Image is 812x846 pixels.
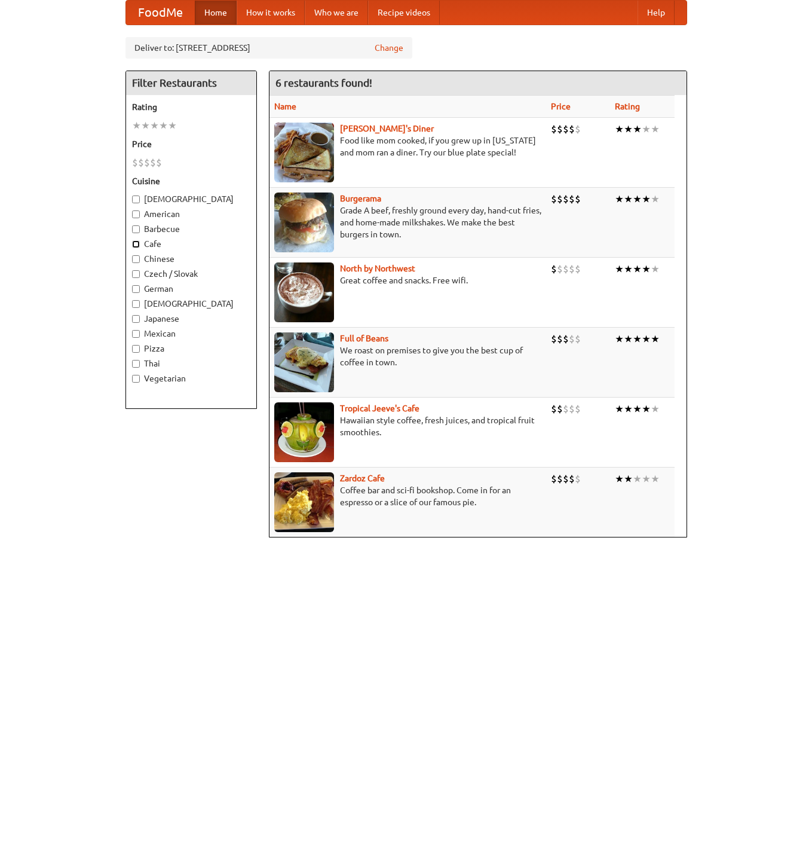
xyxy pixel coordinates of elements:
[274,402,334,462] img: jeeves.jpg
[624,262,633,276] li: ★
[274,193,334,252] img: burgerama.jpg
[132,283,250,295] label: German
[551,102,571,111] a: Price
[642,123,651,136] li: ★
[305,1,368,25] a: Who we are
[132,175,250,187] h5: Cuisine
[132,360,140,368] input: Thai
[132,240,140,248] input: Cafe
[340,194,381,203] a: Burgerama
[642,332,651,346] li: ★
[651,123,660,136] li: ★
[615,123,624,136] li: ★
[195,1,237,25] a: Home
[340,474,385,483] a: Zardoz Cafe
[132,328,250,340] label: Mexican
[651,193,660,206] li: ★
[642,193,651,206] li: ★
[575,472,581,485] li: $
[563,402,569,416] li: $
[624,123,633,136] li: ★
[132,156,138,169] li: $
[651,402,660,416] li: ★
[633,193,642,206] li: ★
[551,332,557,346] li: $
[138,156,144,169] li: $
[563,123,569,136] li: $
[340,264,415,273] a: North by Northwest
[132,285,140,293] input: German
[274,472,334,532] img: zardoz.jpg
[132,253,250,265] label: Chinese
[159,119,168,132] li: ★
[132,208,250,220] label: American
[615,332,624,346] li: ★
[132,196,140,203] input: [DEMOGRAPHIC_DATA]
[141,119,150,132] li: ★
[340,124,434,133] b: [PERSON_NAME]'s Diner
[563,193,569,206] li: $
[368,1,440,25] a: Recipe videos
[150,119,159,132] li: ★
[274,123,334,182] img: sallys.jpg
[132,119,141,132] li: ★
[569,402,575,416] li: $
[575,262,581,276] li: $
[132,300,140,308] input: [DEMOGRAPHIC_DATA]
[274,484,541,508] p: Coffee bar and sci-fi bookshop. Come in for an espresso or a slice of our famous pie.
[651,332,660,346] li: ★
[132,193,250,205] label: [DEMOGRAPHIC_DATA]
[132,358,250,369] label: Thai
[615,102,640,111] a: Rating
[156,156,162,169] li: $
[132,210,140,218] input: American
[551,472,557,485] li: $
[569,332,575,346] li: $
[132,313,250,325] label: Japanese
[624,402,633,416] li: ★
[132,238,250,250] label: Cafe
[569,262,575,276] li: $
[551,262,557,276] li: $
[274,332,334,392] img: beans.jpg
[132,225,140,233] input: Barbecue
[624,332,633,346] li: ★
[340,404,419,413] a: Tropical Jeeve's Cafe
[633,332,642,346] li: ★
[633,402,642,416] li: ★
[132,270,140,278] input: Czech / Slovak
[615,402,624,416] li: ★
[557,402,563,416] li: $
[274,135,541,158] p: Food like mom cooked, if you grew up in [US_STATE] and mom ran a diner. Try our blue plate special!
[575,402,581,416] li: $
[132,330,140,338] input: Mexican
[633,123,642,136] li: ★
[563,332,569,346] li: $
[551,402,557,416] li: $
[274,102,296,111] a: Name
[274,414,541,438] p: Hawaiian style coffee, fresh juices, and tropical fruit smoothies.
[642,402,651,416] li: ★
[557,332,563,346] li: $
[126,1,195,25] a: FoodMe
[551,123,557,136] li: $
[615,193,624,206] li: ★
[132,372,250,384] label: Vegetarian
[132,315,140,323] input: Japanese
[132,345,140,353] input: Pizza
[132,255,140,263] input: Chinese
[237,1,305,25] a: How it works
[557,472,563,485] li: $
[624,193,633,206] li: ★
[274,344,541,368] p: We roast on premises to give you the best cup of coffee in town.
[375,42,403,54] a: Change
[340,334,388,343] a: Full of Beans
[615,472,624,485] li: ★
[132,298,250,310] label: [DEMOGRAPHIC_DATA]
[633,472,642,485] li: ★
[126,71,256,95] h4: Filter Restaurants
[274,262,334,322] img: north.jpg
